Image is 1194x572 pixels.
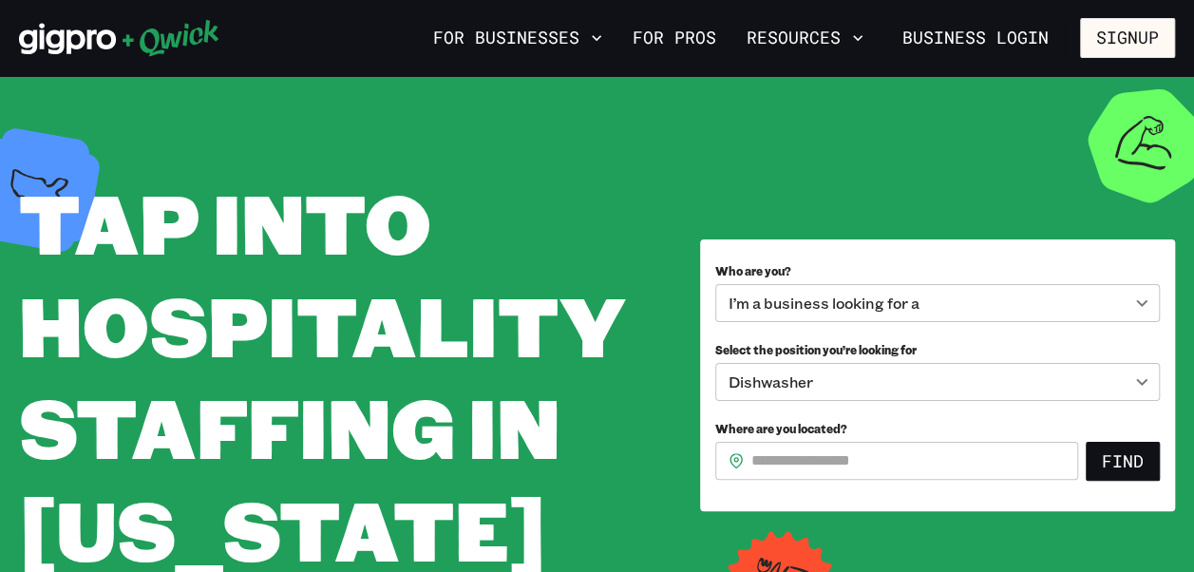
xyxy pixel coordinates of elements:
[715,342,917,357] span: Select the position you’re looking for
[1086,442,1160,482] button: Find
[886,18,1065,58] a: Business Login
[715,263,791,278] span: Who are you?
[426,22,610,54] button: For Businesses
[715,284,1160,322] div: I’m a business looking for a
[1080,18,1175,58] button: Signup
[739,22,871,54] button: Resources
[715,363,1160,401] div: Dishwasher
[625,22,724,54] a: For Pros
[715,421,847,436] span: Where are you located?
